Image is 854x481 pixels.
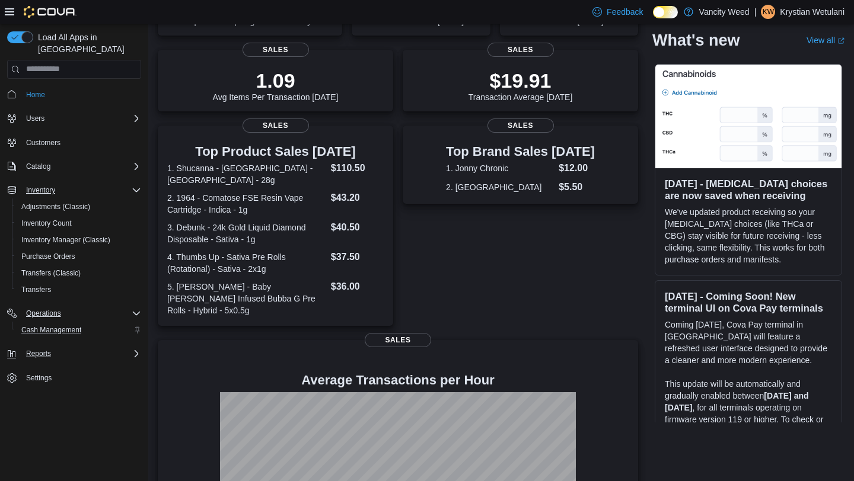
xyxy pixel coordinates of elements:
p: 1.09 [213,69,339,92]
p: We've updated product receiving so your [MEDICAL_DATA] choices (like THCa or CBG) stay visible fo... [665,206,832,265]
span: Adjustments (Classic) [21,202,90,211]
a: Settings [21,371,56,385]
span: Transfers [17,283,141,297]
span: Transfers (Classic) [21,268,81,278]
dt: 2. [GEOGRAPHIC_DATA] [446,181,554,193]
dd: $43.20 [331,191,384,205]
a: Inventory Count [17,216,77,230]
button: Users [21,111,49,126]
nav: Complex example [7,81,141,418]
p: Coming [DATE], Cova Pay terminal in [GEOGRAPHIC_DATA] will feature a refreshed user interface des... [665,319,832,366]
dt: 1. Shucanna - [GEOGRAPHIC_DATA] - [GEOGRAPHIC_DATA] - 28g [167,162,326,186]
span: Sales [365,333,431,347]
span: Transfers [21,285,51,294]
button: Catalog [21,159,55,174]
p: $19.91 [469,69,573,92]
span: Feedback [607,6,643,18]
a: Transfers [17,283,56,297]
span: Purchase Orders [17,249,141,264]
button: Cash Management [12,322,146,338]
span: Catalog [21,159,141,174]
a: Inventory Manager (Classic) [17,233,115,247]
input: Dark Mode [653,6,678,18]
dd: $110.50 [331,161,384,175]
span: Catalog [26,162,50,171]
span: Settings [21,370,141,385]
h3: Top Product Sales [DATE] [167,145,384,159]
span: Sales [487,43,554,57]
button: Reports [2,345,146,362]
button: Operations [21,306,66,320]
span: Inventory [21,183,141,197]
div: Krystian Wetulani [761,5,775,19]
span: Adjustments (Classic) [17,200,141,214]
button: Settings [2,369,146,386]
span: Sales [487,118,554,133]
p: This update will be automatically and gradually enabled between , for all terminals operating on ... [665,378,832,449]
button: Customers [2,134,146,151]
span: Purchase Orders [21,252,75,261]
a: Transfers (Classic) [17,266,85,280]
span: Inventory Count [21,219,72,228]
dt: 2. 1964 - Comatose FSE Resin Vape Cartridge - Indica - 1g [167,192,326,216]
button: Operations [2,305,146,322]
span: Users [26,114,44,123]
span: Customers [21,135,141,150]
span: Inventory Manager (Classic) [17,233,141,247]
button: Home [2,86,146,103]
dd: $5.50 [559,180,595,194]
a: Cash Management [17,323,86,337]
button: Inventory [21,183,60,197]
h2: What's new [652,31,740,50]
img: Cova [24,6,77,18]
span: Inventory Count [17,216,141,230]
div: Avg Items Per Transaction [DATE] [213,69,339,102]
span: Operations [21,306,141,320]
dd: $12.00 [559,161,595,175]
button: Inventory Manager (Classic) [12,232,146,248]
span: Load All Apps in [GEOGRAPHIC_DATA] [33,31,141,55]
dd: $36.00 [331,280,384,294]
span: Reports [21,347,141,361]
a: Purchase Orders [17,249,80,264]
p: | [754,5,757,19]
span: Operations [26,309,61,318]
span: Settings [26,373,52,383]
button: Transfers [12,281,146,298]
a: Adjustments (Classic) [17,200,95,214]
dt: 5. [PERSON_NAME] - Baby [PERSON_NAME] Infused Bubba G Pre Rolls - Hybrid - 5x0.5g [167,281,326,316]
span: Home [26,90,45,100]
button: Inventory [2,182,146,198]
h3: Top Brand Sales [DATE] [446,145,595,159]
span: Reports [26,349,51,358]
h3: [DATE] - Coming Soon! New terminal UI on Cova Pay terminals [665,290,832,314]
dd: $40.50 [331,220,384,235]
a: Home [21,88,50,102]
dt: 4. Thumbs Up - Sativa Pre Rolls (Rotational) - Sativa - 2x1g [167,251,326,275]
span: Transfers (Classic) [17,266,141,280]
span: Customers [26,138,60,147]
a: View allExternal link [807,36,845,45]
span: Cash Management [17,323,141,337]
span: KW [763,5,774,19]
dt: 1. Jonny Chronic [446,162,554,174]
button: Reports [21,347,56,361]
span: Users [21,111,141,126]
svg: External link [837,37,845,44]
button: Inventory Count [12,215,146,232]
span: Home [21,87,141,102]
h3: [DATE] - [MEDICAL_DATA] choices are now saved when receiving [665,178,832,201]
h4: Average Transactions per Hour [167,373,629,387]
dd: $37.50 [331,250,384,264]
span: Cash Management [21,325,81,335]
a: Customers [21,136,65,150]
span: Sales [243,118,309,133]
button: Purchase Orders [12,248,146,265]
span: Sales [243,43,309,57]
button: Adjustments (Classic) [12,198,146,215]
button: Users [2,110,146,127]
p: Vancity Weed [699,5,750,19]
p: Krystian Wetulani [780,5,845,19]
button: Transfers (Classic) [12,265,146,281]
